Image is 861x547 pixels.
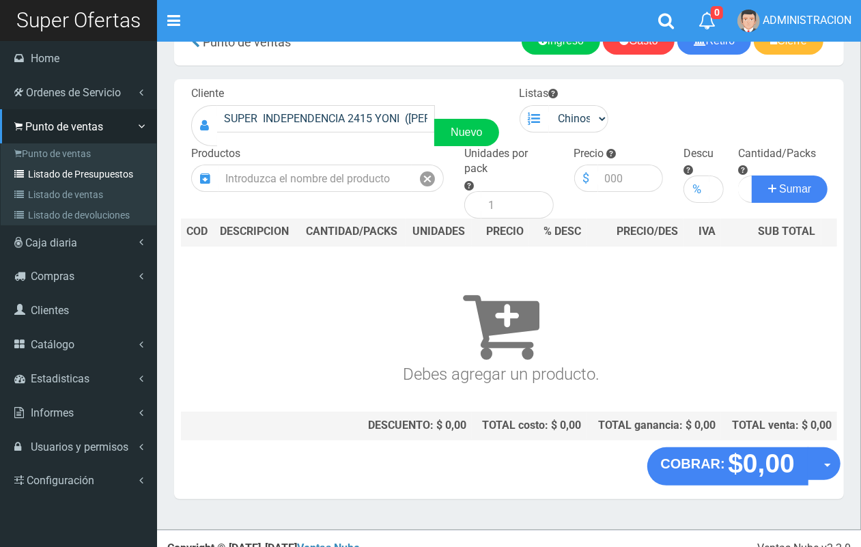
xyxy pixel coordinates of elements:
[647,447,809,486] button: COBRAR: $0,00
[683,146,714,162] label: Descu
[728,449,795,478] strong: $0,00
[304,418,466,434] div: DESCUENTO: $ 0,00
[240,225,289,238] span: CRIPCION
[698,225,716,238] span: IVA
[574,165,598,192] div: $
[683,176,709,203] div: %
[214,219,298,246] th: DES
[617,225,678,238] span: PRECIO/DES
[486,224,524,240] span: PRECIO
[661,456,725,471] strong: COBRAR:
[31,440,128,453] span: Usuarios y permisos
[4,164,156,184] a: Listado de Presupuestos
[16,8,141,32] span: Super Ofertas
[464,146,553,178] label: Unidades por pack
[31,304,69,317] span: Clientes
[481,191,553,219] input: 1
[186,266,816,384] h3: Debes agregar un producto.
[203,35,291,49] span: Punto de ventas
[763,14,851,27] span: ADMINISTRACION
[738,146,816,162] label: Cantidad/Packs
[191,86,224,102] label: Cliente
[4,143,156,164] a: Punto de ventas
[752,176,828,203] button: Sumar
[726,418,832,434] div: TOTAL venta: $ 0,00
[738,176,752,203] input: Cantidad
[191,146,240,162] label: Productos
[598,165,663,192] input: 000
[217,105,435,132] input: Consumidor Final
[31,338,74,351] span: Catálogo
[4,205,156,225] a: Listado de devoluciones
[26,86,121,99] span: Ordenes de Servicio
[27,474,94,487] span: Configuración
[709,176,724,203] input: 000
[759,224,816,240] span: SUB TOTAL
[434,119,498,146] a: Nuevo
[25,120,103,133] span: Punto de ventas
[406,219,472,246] th: UNIDADES
[31,406,74,419] span: Informes
[31,270,74,283] span: Compras
[520,86,559,102] label: Listas
[298,219,406,246] th: CANTIDAD/PACKS
[737,10,760,32] img: User Image
[4,184,156,205] a: Listado de ventas
[181,219,214,246] th: COD
[593,418,716,434] div: TOTAL ganancia: $ 0,00
[544,225,582,238] span: % DESC
[477,418,582,434] div: TOTAL costo: $ 0,00
[574,146,604,162] label: Precio
[31,52,59,65] span: Home
[25,236,77,249] span: Caja diaria
[779,183,811,195] span: Sumar
[31,372,89,385] span: Estadisticas
[711,6,723,19] span: 0
[218,165,412,192] input: Introduzca el nombre del producto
